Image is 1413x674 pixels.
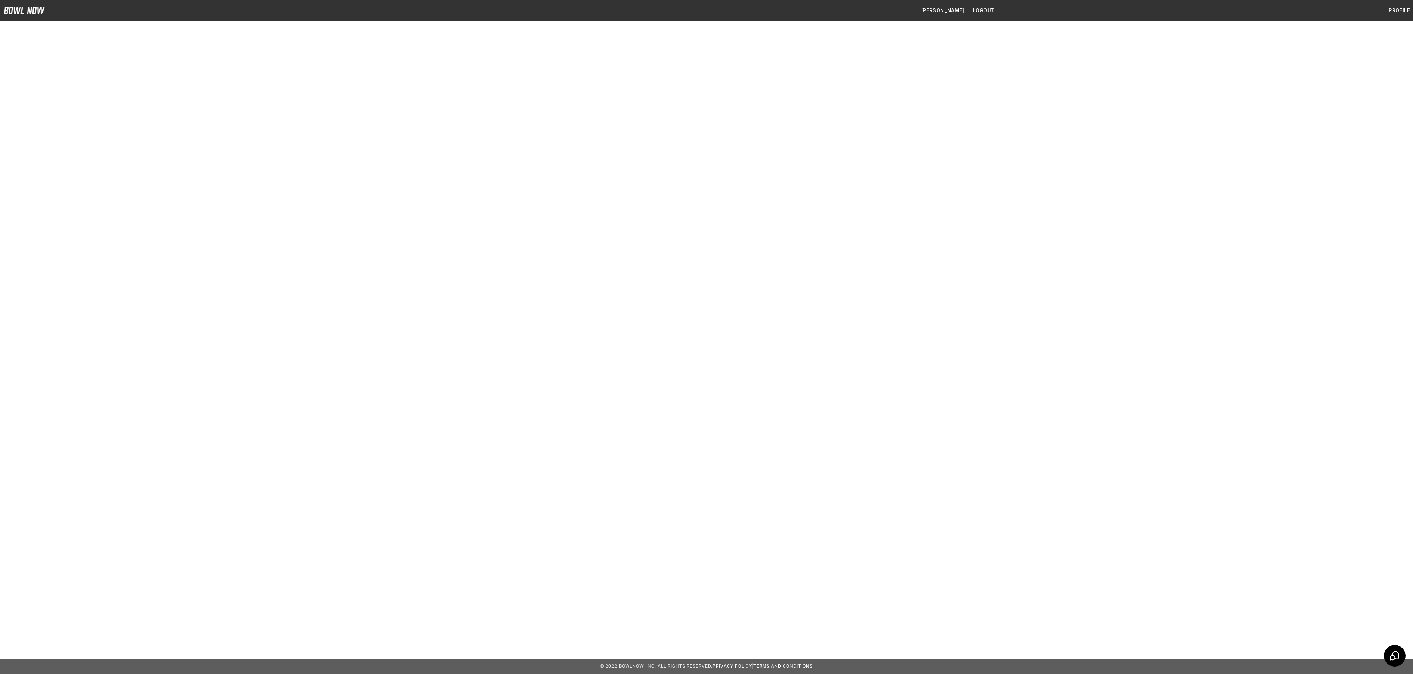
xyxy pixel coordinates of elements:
a: Terms and Conditions [753,664,813,669]
button: Profile [1385,4,1413,18]
a: Privacy Policy [712,664,752,669]
button: Logout [970,4,997,18]
button: [PERSON_NAME] [918,4,967,18]
span: © 2022 BowlNow, Inc. All Rights Reserved. [600,664,712,669]
img: logo [4,7,45,14]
